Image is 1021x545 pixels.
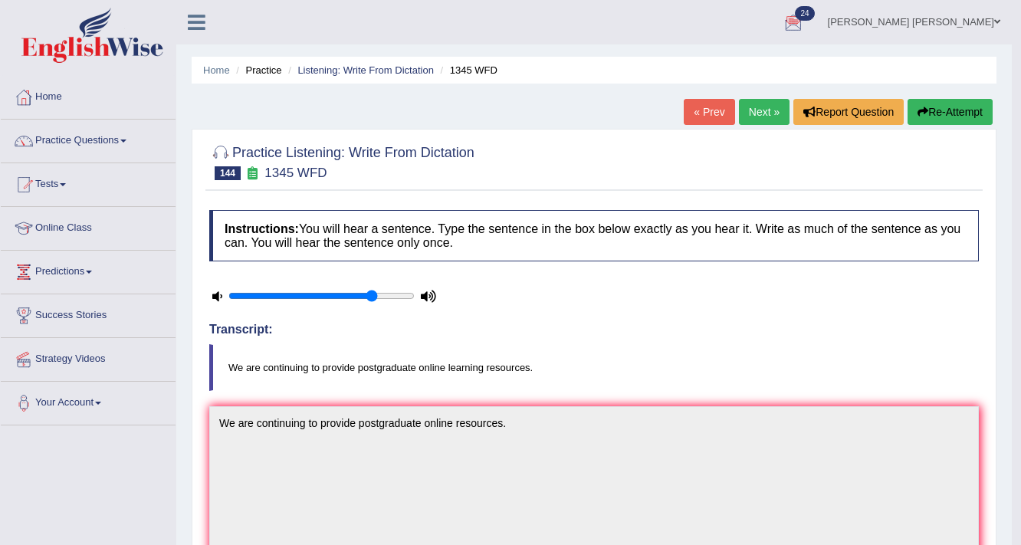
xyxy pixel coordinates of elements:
h4: You will hear a sentence. Type the sentence in the box below exactly as you hear it. Write as muc... [209,210,979,261]
li: 1345 WFD [437,63,497,77]
a: Your Account [1,382,176,420]
small: Exam occurring question [245,166,261,181]
li: Practice [232,63,281,77]
a: Listening: Write From Dictation [297,64,434,76]
span: 24 [795,6,814,21]
a: Next » [739,99,790,125]
h2: Practice Listening: Write From Dictation [209,142,474,180]
small: 1345 WFD [264,166,327,180]
a: Home [203,64,230,76]
a: Success Stories [1,294,176,333]
a: Online Class [1,207,176,245]
h4: Transcript: [209,323,979,337]
a: Home [1,76,176,114]
a: Practice Questions [1,120,176,158]
blockquote: We are continuing to provide postgraduate online learning resources. [209,344,979,391]
a: « Prev [684,99,734,125]
a: Predictions [1,251,176,289]
button: Re-Attempt [908,99,993,125]
a: Strategy Videos [1,338,176,376]
b: Instructions: [225,222,299,235]
a: Tests [1,163,176,202]
span: 144 [215,166,241,180]
button: Report Question [793,99,904,125]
